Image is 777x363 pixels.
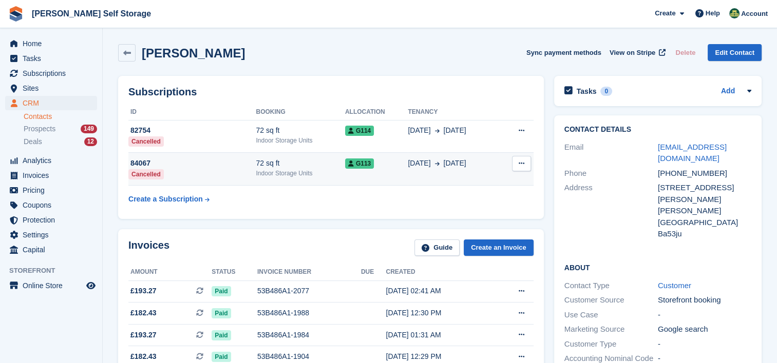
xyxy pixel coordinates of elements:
span: Settings [23,228,84,242]
h2: Invoices [128,239,169,256]
span: Help [706,8,720,18]
th: Tenancy [408,104,499,120]
th: Due [361,264,386,280]
span: View on Stripe [610,48,655,58]
div: 12 [84,137,97,146]
a: [EMAIL_ADDRESS][DOMAIN_NAME] [658,143,727,163]
div: Email [564,142,658,165]
div: 0 [600,87,612,96]
span: Sites [23,81,84,95]
span: Pricing [23,183,84,197]
h2: Tasks [577,87,597,96]
div: Cancelled [128,169,164,179]
th: Amount [128,264,212,280]
span: Online Store [23,278,84,293]
div: Use Case [564,309,658,321]
a: Guide [414,239,460,256]
a: menu [5,96,97,110]
span: G113 [345,158,374,169]
div: 84067 [128,158,256,169]
div: Storefront booking [658,294,751,306]
h2: [PERSON_NAME] [142,46,245,60]
th: Allocation [345,104,408,120]
div: 53B486A1-1984 [257,330,361,340]
a: menu [5,51,97,66]
div: Address [564,182,658,240]
div: [DATE] 01:31 AM [386,330,492,340]
span: Invoices [23,168,84,183]
span: [DATE] [408,158,430,169]
span: Storefront [9,266,102,276]
div: Google search [658,324,751,335]
span: £182.43 [130,308,157,318]
h2: Contact Details [564,126,751,134]
a: Edit Contact [708,44,762,61]
a: Customer [658,281,691,290]
button: Sync payment methods [526,44,601,61]
div: 53B486A1-1904 [257,351,361,362]
span: [DATE] [443,158,466,169]
span: £193.27 [130,330,157,340]
a: menu [5,243,97,257]
th: ID [128,104,256,120]
span: Tasks [23,51,84,66]
span: £182.43 [130,351,157,362]
div: Indoor Storage Units [256,169,345,178]
span: [DATE] [443,125,466,136]
div: Cancelled [128,136,164,147]
th: Status [212,264,257,280]
div: [GEOGRAPHIC_DATA] [658,217,751,229]
img: Julie Williams [729,8,740,18]
div: Contact Type [564,280,658,292]
span: Paid [212,330,231,340]
a: menu [5,81,97,95]
a: Prospects 149 [24,124,97,134]
span: Paid [212,286,231,296]
a: menu [5,278,97,293]
span: Paid [212,308,231,318]
div: [STREET_ADDRESS][PERSON_NAME] [658,182,751,205]
div: Indoor Storage Units [256,136,345,145]
span: Subscriptions [23,66,84,80]
a: Create an Invoice [464,239,534,256]
div: Phone [564,168,658,179]
a: Contacts [24,112,97,122]
th: Booking [256,104,345,120]
span: Analytics [23,153,84,168]
th: Created [386,264,492,280]
button: Delete [671,44,699,61]
span: Create [655,8,675,18]
span: Protection [23,213,84,227]
div: [DATE] 12:30 PM [386,308,492,318]
a: Create a Subscription [128,190,210,209]
a: menu [5,228,97,242]
div: Customer Source [564,294,658,306]
div: - [658,338,751,350]
span: Home [23,36,84,51]
div: [PERSON_NAME] [658,205,751,217]
a: menu [5,168,97,183]
span: Deals [24,137,42,147]
a: Add [721,86,735,97]
div: 82754 [128,125,256,136]
div: Marketing Source [564,324,658,335]
a: [PERSON_NAME] Self Storage [28,5,155,22]
div: 53B486A1-1988 [257,308,361,318]
div: 53B486A1-2077 [257,286,361,296]
div: 72 sq ft [256,158,345,169]
h2: Subscriptions [128,86,534,98]
span: CRM [23,96,84,110]
span: Paid [212,352,231,362]
span: [DATE] [408,125,430,136]
span: G114 [345,126,374,136]
a: menu [5,198,97,212]
a: menu [5,183,97,197]
div: [DATE] 12:29 PM [386,351,492,362]
span: Account [741,9,768,19]
span: Capital [23,243,84,257]
span: Coupons [23,198,84,212]
a: Preview store [85,279,97,292]
a: View on Stripe [605,44,668,61]
span: Prospects [24,124,55,134]
div: - [658,309,751,321]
